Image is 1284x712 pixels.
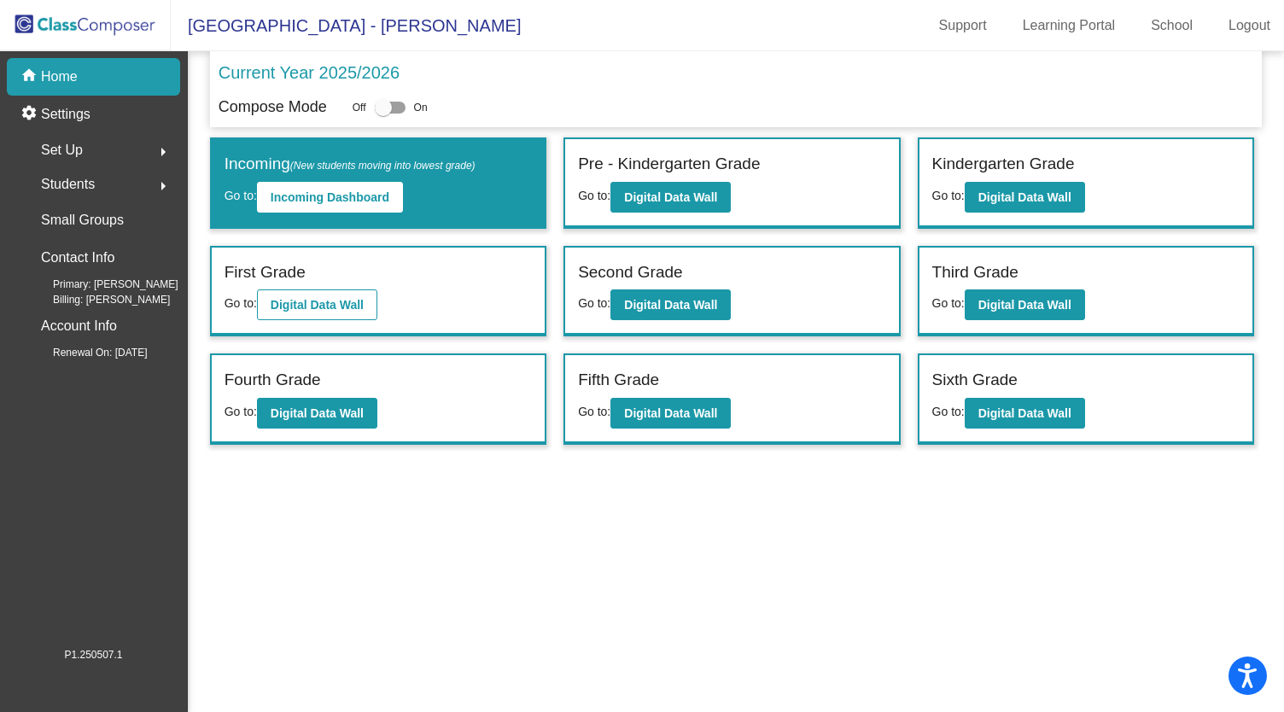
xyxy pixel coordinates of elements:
p: Contact Info [41,246,114,270]
b: Digital Data Wall [271,298,364,312]
button: Digital Data Wall [257,398,377,429]
span: Go to: [932,405,965,418]
button: Digital Data Wall [965,289,1085,320]
mat-icon: settings [20,104,41,125]
b: Digital Data Wall [624,406,717,420]
b: Digital Data Wall [978,298,1071,312]
button: Digital Data Wall [965,182,1085,213]
label: Fourth Grade [225,368,321,393]
label: Third Grade [932,260,1018,285]
label: First Grade [225,260,306,285]
span: Go to: [578,296,610,310]
p: Small Groups [41,208,124,232]
span: (New students moving into lowest grade) [290,160,476,172]
span: Go to: [578,405,610,418]
button: Digital Data Wall [610,289,731,320]
a: Support [925,12,1001,39]
span: Go to: [225,296,257,310]
b: Digital Data Wall [978,406,1071,420]
span: Renewal On: [DATE] [26,345,147,360]
span: Go to: [932,189,965,202]
label: Second Grade [578,260,683,285]
mat-icon: arrow_right [153,176,173,196]
b: Digital Data Wall [271,406,364,420]
label: Pre - Kindergarten Grade [578,152,760,177]
label: Fifth Grade [578,368,659,393]
mat-icon: home [20,67,41,87]
span: Primary: [PERSON_NAME] [26,277,178,292]
a: School [1137,12,1206,39]
span: On [414,100,428,115]
span: Students [41,172,95,196]
p: Compose Mode [219,96,327,119]
label: Incoming [225,152,476,177]
b: Digital Data Wall [624,298,717,312]
p: Home [41,67,78,87]
span: Go to: [225,189,257,202]
label: Sixth Grade [932,368,1018,393]
span: Billing: [PERSON_NAME] [26,292,170,307]
button: Incoming Dashboard [257,182,403,213]
a: Learning Portal [1009,12,1129,39]
button: Digital Data Wall [610,182,731,213]
label: Kindergarten Grade [932,152,1075,177]
button: Digital Data Wall [965,398,1085,429]
b: Incoming Dashboard [271,190,389,204]
b: Digital Data Wall [978,190,1071,204]
mat-icon: arrow_right [153,142,173,162]
button: Digital Data Wall [257,289,377,320]
span: [GEOGRAPHIC_DATA] - [PERSON_NAME] [171,12,521,39]
span: Go to: [932,296,965,310]
p: Account Info [41,314,117,338]
b: Digital Data Wall [624,190,717,204]
span: Off [353,100,366,115]
span: Go to: [578,189,610,202]
span: Set Up [41,138,83,162]
a: Logout [1215,12,1284,39]
span: Go to: [225,405,257,418]
p: Current Year 2025/2026 [219,60,400,85]
button: Digital Data Wall [610,398,731,429]
p: Settings [41,104,90,125]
